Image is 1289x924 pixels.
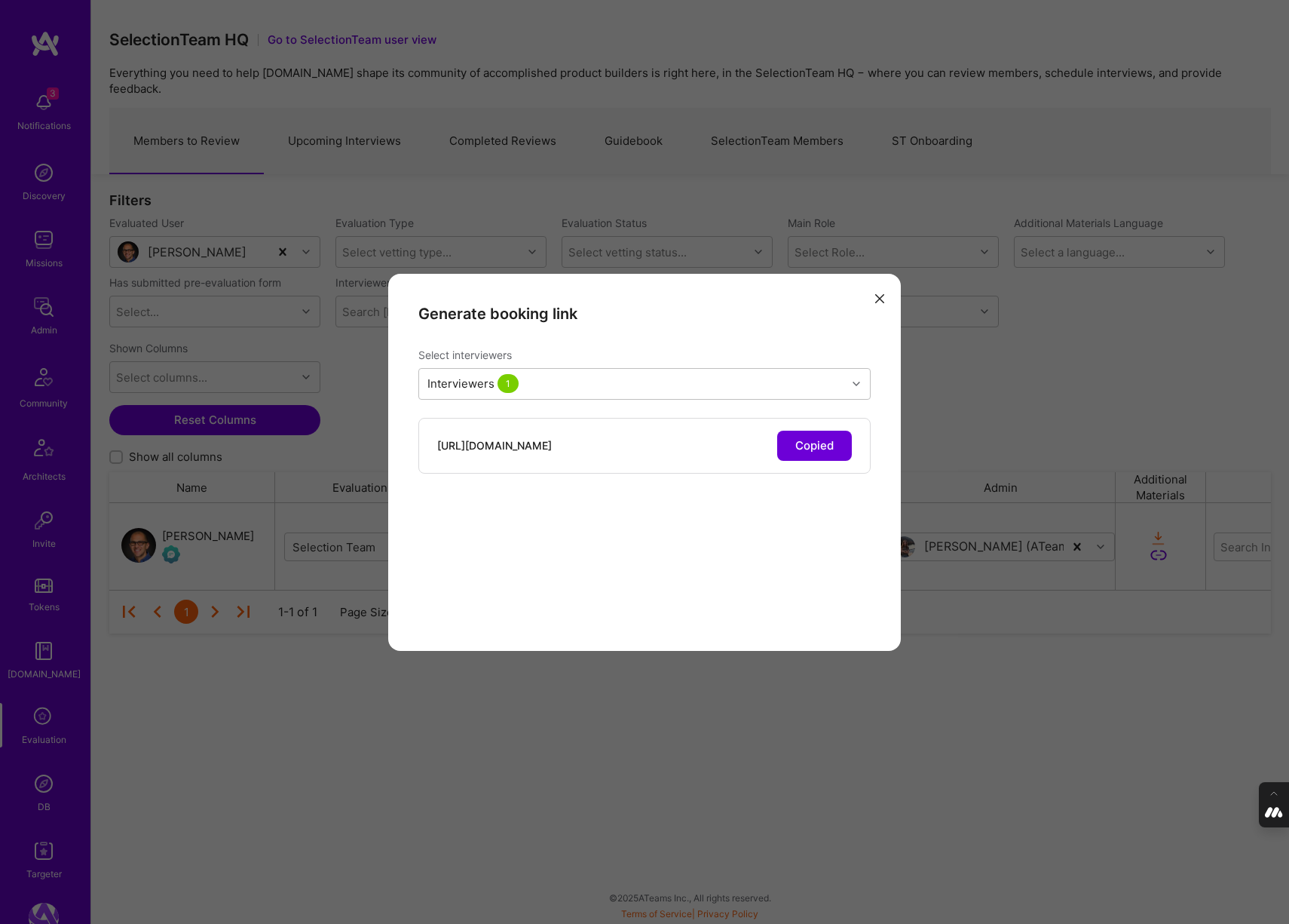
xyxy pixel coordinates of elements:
[437,438,765,453] div: [URL][DOMAIN_NAME]
[388,274,901,651] div: modal
[777,431,852,461] button: Copied
[424,373,525,394] div: Interviewers
[853,380,860,388] i: icon Chevron
[498,374,519,393] span: 1
[875,294,884,303] i: icon Close
[418,348,512,362] label: Select interviewers
[418,304,871,324] div: Generate booking link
